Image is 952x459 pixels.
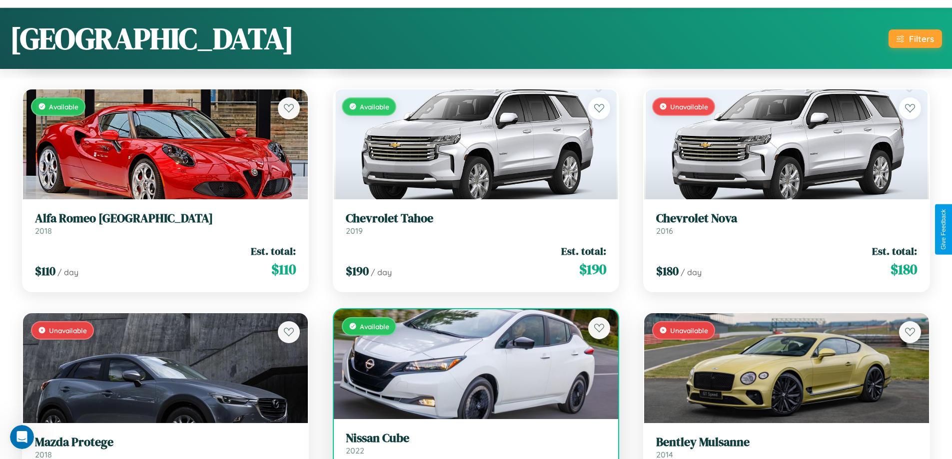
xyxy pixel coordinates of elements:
button: Filters [889,29,942,48]
span: Est. total: [251,244,296,258]
span: $ 190 [346,263,369,279]
a: Nissan Cube2022 [346,431,607,456]
span: Unavailable [670,102,708,111]
a: Chevrolet Tahoe2019 [346,211,607,236]
span: Est. total: [872,244,917,258]
h3: Alfa Romeo [GEOGRAPHIC_DATA] [35,211,296,226]
span: $ 180 [891,259,917,279]
span: / day [371,267,392,277]
h3: Chevrolet Tahoe [346,211,607,226]
h3: Chevrolet Nova [656,211,917,226]
span: / day [681,267,702,277]
span: / day [57,267,78,277]
span: Available [49,102,78,111]
span: $ 110 [35,263,55,279]
a: Chevrolet Nova2016 [656,211,917,236]
span: Unavailable [49,326,87,335]
span: $ 110 [271,259,296,279]
span: $ 190 [579,259,606,279]
h3: Nissan Cube [346,431,607,446]
span: $ 180 [656,263,679,279]
span: 2019 [346,226,363,236]
h1: [GEOGRAPHIC_DATA] [10,18,294,59]
iframe: Intercom live chat [10,425,34,449]
span: 2018 [35,226,52,236]
a: Alfa Romeo [GEOGRAPHIC_DATA]2018 [35,211,296,236]
span: Est. total: [561,244,606,258]
h3: Bentley Mulsanne [656,435,917,450]
span: Available [360,322,389,331]
span: Available [360,102,389,111]
span: 2022 [346,446,364,456]
div: Filters [909,33,934,44]
span: 2016 [656,226,673,236]
h3: Mazda Protege [35,435,296,450]
span: Unavailable [670,326,708,335]
div: Give Feedback [940,209,947,250]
